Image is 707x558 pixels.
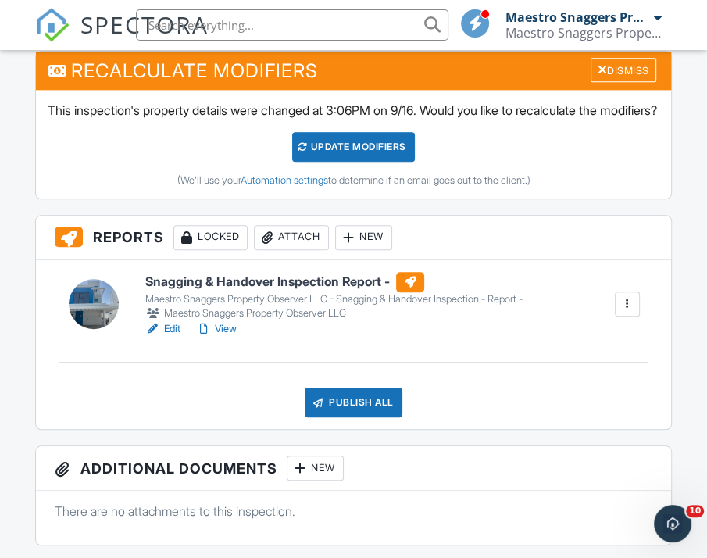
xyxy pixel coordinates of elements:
a: Snagging & Handover Inspection Report - Maestro Snaggers Property Observer LLC - Snagging & Hando... [145,272,523,322]
a: SPECTORA [35,21,209,54]
div: Dismiss [591,58,656,82]
div: Maestro Snaggers Property Observer LLC [505,9,650,25]
div: New [287,456,344,481]
div: Maestro Snaggers Property Observer [505,25,662,41]
h3: Reports [36,216,671,260]
span: 10 [686,505,704,517]
a: View [196,321,237,337]
h3: Additional Documents [36,446,671,491]
a: Automation settings [241,174,328,186]
img: The Best Home Inspection Software - Spectora [35,8,70,42]
div: Publish All [305,388,402,417]
div: Maestro Snaggers Property Observer LLC - Snagging & Handover Inspection - Report - [145,293,523,306]
span: SPECTORA [80,8,209,41]
div: Locked [173,225,248,250]
div: This inspection's property details were changed at 3:06PM on 9/16. Would you like to recalculate ... [36,90,671,198]
div: Attach [254,225,329,250]
div: New [335,225,392,250]
a: Edit [145,321,180,337]
div: UPDATE Modifiers [292,132,415,162]
div: (We'll use your to determine if an email goes out to the client.) [48,174,659,187]
h6: Snagging & Handover Inspection Report - [145,272,523,292]
div: Maestro Snaggers Property Observer LLC [145,306,523,321]
iframe: Intercom live chat [654,505,691,542]
p: There are no attachments to this inspection. [55,503,652,520]
h3: Recalculate Modifiers [36,52,671,90]
input: Search everything... [136,9,448,41]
